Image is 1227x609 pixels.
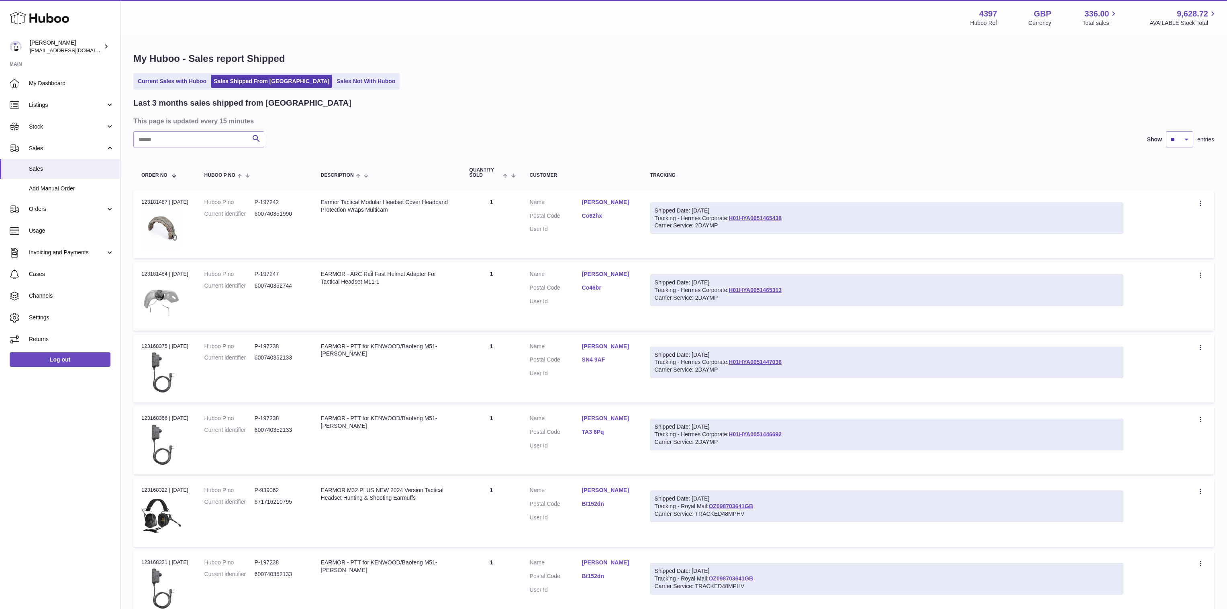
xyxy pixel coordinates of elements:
[461,335,522,403] td: 1
[255,210,305,218] dd: 600740351990
[204,415,255,422] dt: Huboo P no
[204,210,255,218] dt: Current identifier
[1082,19,1118,27] span: Total sales
[655,495,1119,503] div: Shipped Date: [DATE]
[204,343,255,350] dt: Huboo P no
[470,168,501,178] span: Quantity Sold
[530,212,582,222] dt: Postal Code
[1084,8,1109,19] span: 336.00
[255,198,305,206] dd: P-197242
[141,568,182,609] img: $_1.JPG
[255,559,305,566] dd: P-197238
[334,75,398,88] a: Sales Not With Huboo
[1177,8,1208,19] span: 9,628.72
[461,407,522,474] td: 1
[141,208,182,248] img: $_1.JPG
[321,486,453,502] div: EARMOR M32 PLUS NEW 2024 Version Tactical Headset Hunting & Shooting Earmuffs
[729,359,782,365] a: H01HYA0051447036
[655,351,1119,359] div: Shipped Date: [DATE]
[655,294,1119,302] div: Carrier Service: 2DAYMP
[530,500,582,510] dt: Postal Code
[30,39,102,54] div: [PERSON_NAME]
[655,582,1119,590] div: Carrier Service: TRACKED48MPHV
[979,8,997,19] strong: 4397
[10,41,22,53] img: drumnnbass@gmail.com
[204,570,255,578] dt: Current identifier
[650,419,1123,450] div: Tracking - Hermes Corporate:
[1029,19,1051,27] div: Currency
[255,426,305,434] dd: 600740352133
[1082,8,1118,27] a: 336.00 Total sales
[133,52,1214,65] h1: My Huboo - Sales report Shipped
[708,575,753,582] a: OZ098703641GB
[530,284,582,294] dt: Postal Code
[204,173,235,178] span: Huboo P no
[321,270,453,286] div: EARMOR - ARC Rail Fast Helmet Adapter For Tactical Headset M11-1
[204,198,255,206] dt: Huboo P no
[141,497,182,537] img: $_1.JPG
[530,572,582,582] dt: Postal Code
[1149,19,1217,27] span: AVAILABLE Stock Total
[530,586,582,594] dt: User Id
[461,478,522,546] td: 1
[530,343,582,352] dt: Name
[650,563,1123,595] div: Tracking - Royal Mail:
[530,442,582,450] dt: User Id
[650,347,1123,378] div: Tracking - Hermes Corporate:
[582,428,634,436] a: TA3 6Pq
[321,415,453,430] div: EARMOR - PTT for KENWOOD/Baofeng M51-[PERSON_NAME]
[461,262,522,330] td: 1
[133,98,351,108] h2: Last 3 months sales shipped from [GEOGRAPHIC_DATA]
[29,185,114,192] span: Add Manual Order
[1147,136,1162,143] label: Show
[1149,8,1217,27] a: 9,628.72 AVAILABLE Stock Total
[530,415,582,424] dt: Name
[204,426,255,434] dt: Current identifier
[133,116,1212,125] h3: This page is updated every 15 minutes
[255,498,305,506] dd: 671716210795
[211,75,332,88] a: Sales Shipped From [GEOGRAPHIC_DATA]
[29,314,114,321] span: Settings
[255,354,305,362] dd: 600740352133
[530,486,582,496] dt: Name
[141,270,188,278] div: 123181484 | [DATE]
[582,284,634,292] a: Co46br
[582,500,634,508] a: Bt152dn
[204,270,255,278] dt: Huboo P no
[204,498,255,506] dt: Current identifier
[29,165,114,173] span: Sales
[582,486,634,494] a: [PERSON_NAME]
[582,415,634,422] a: [PERSON_NAME]
[29,80,114,87] span: My Dashboard
[582,572,634,580] a: Bt152dn
[530,270,582,280] dt: Name
[29,101,106,109] span: Listings
[650,274,1123,306] div: Tracking - Hermes Corporate:
[530,514,582,521] dt: User Id
[141,559,188,566] div: 123168321 | [DATE]
[204,282,255,290] dt: Current identifier
[29,227,114,235] span: Usage
[1034,8,1051,19] strong: GBP
[655,366,1119,374] div: Carrier Service: 2DAYMP
[135,75,209,88] a: Current Sales with Huboo
[655,423,1119,431] div: Shipped Date: [DATE]
[530,298,582,305] dt: User Id
[530,173,634,178] div: Customer
[255,270,305,278] dd: P-197247
[255,486,305,494] dd: P-939062
[29,335,114,343] span: Returns
[655,222,1119,229] div: Carrier Service: 2DAYMP
[141,280,182,321] img: $_12.PNG
[29,249,106,256] span: Invoicing and Payments
[655,567,1119,575] div: Shipped Date: [DATE]
[29,205,106,213] span: Orders
[141,352,182,392] img: $_1.JPG
[582,270,634,278] a: [PERSON_NAME]
[530,428,582,438] dt: Postal Code
[708,503,753,509] a: OZ098703641GB
[461,190,522,258] td: 1
[582,198,634,206] a: [PERSON_NAME]
[582,356,634,364] a: SN4 9AF
[29,145,106,152] span: Sales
